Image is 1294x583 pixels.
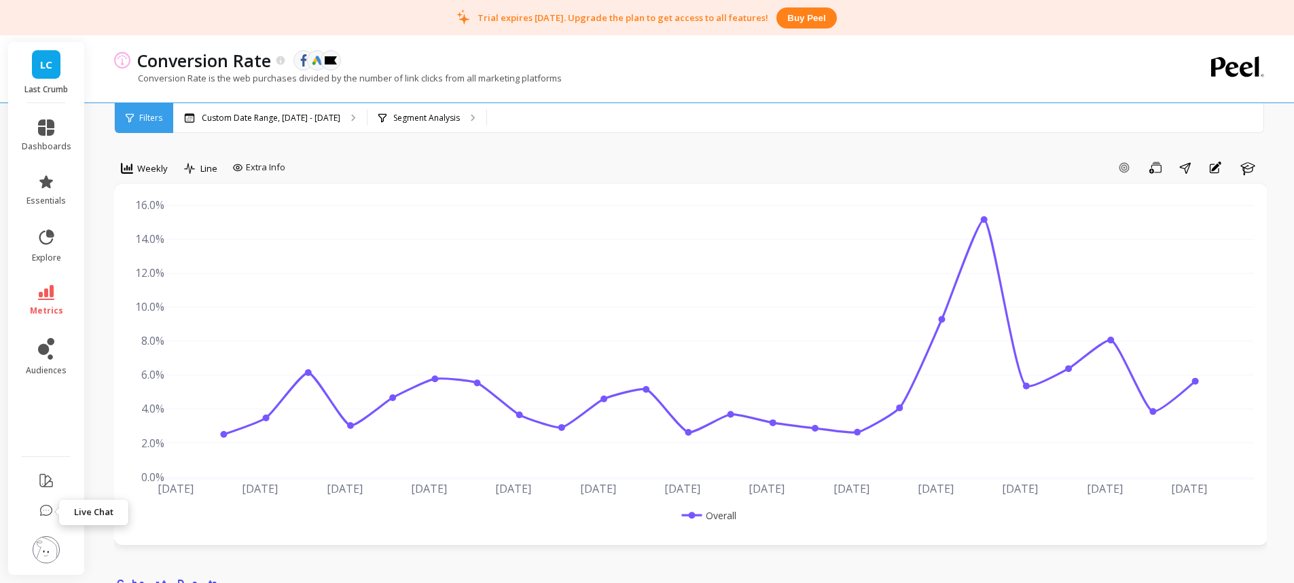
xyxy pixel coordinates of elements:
p: Conversion Rate is the web purchases divided by the number of link clicks from all marketing plat... [114,72,562,84]
p: Last Crumb [22,84,71,95]
img: header icon [114,52,130,69]
span: Extra Info [246,161,285,174]
span: Weekly [137,162,168,175]
button: Buy peel [776,7,836,29]
span: LC [40,57,52,73]
img: api.google.svg [311,54,323,67]
span: Line [200,162,217,175]
img: profile picture [33,536,60,563]
span: audiences [26,365,67,376]
p: Trial expires [DATE]. Upgrade the plan to get access to all features! [478,12,768,24]
span: metrics [30,305,63,316]
p: Custom Date Range, [DATE] - [DATE] [202,113,340,124]
img: api.fb.svg [298,54,310,67]
p: Conversion Rate [137,49,271,72]
span: dashboards [22,141,71,152]
img: api.klaviyo.svg [325,56,337,64]
span: essentials [26,195,66,206]
span: Filters [139,113,162,124]
span: explore [32,252,61,263]
p: Segment Analysis [393,113,460,124]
